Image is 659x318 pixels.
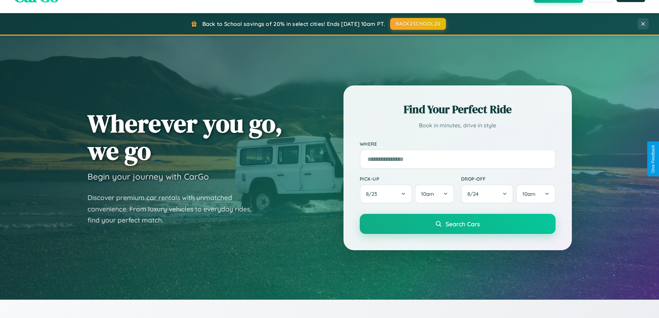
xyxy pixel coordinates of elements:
span: Back to School savings of 20% in select cities! Ends [DATE] 10am PT. [202,20,385,27]
label: Where [360,141,556,147]
h2: Find Your Perfect Ride [360,102,556,117]
button: 10am [415,184,454,203]
h1: Wherever you go, we go [88,110,283,164]
p: Book in minutes, drive in style [360,120,556,130]
span: Search Cars [446,220,480,228]
span: 8 / 24 [467,191,482,197]
button: 10am [516,184,555,203]
span: 10am [421,191,434,197]
span: 8 / 23 [366,191,381,197]
label: Drop-off [461,176,556,182]
div: Give Feedback [651,145,656,173]
p: Discover premium car rentals with unmatched convenience. From luxury vehicles to everyday rides, ... [88,192,260,226]
button: BACK2SCHOOL20 [390,18,446,30]
h3: Begin your journey with CarGo [88,171,209,182]
button: 8/23 [360,184,412,203]
span: 10am [522,191,536,197]
button: Search Cars [360,214,556,234]
label: Pick-up [360,176,454,182]
button: 8/24 [461,184,514,203]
